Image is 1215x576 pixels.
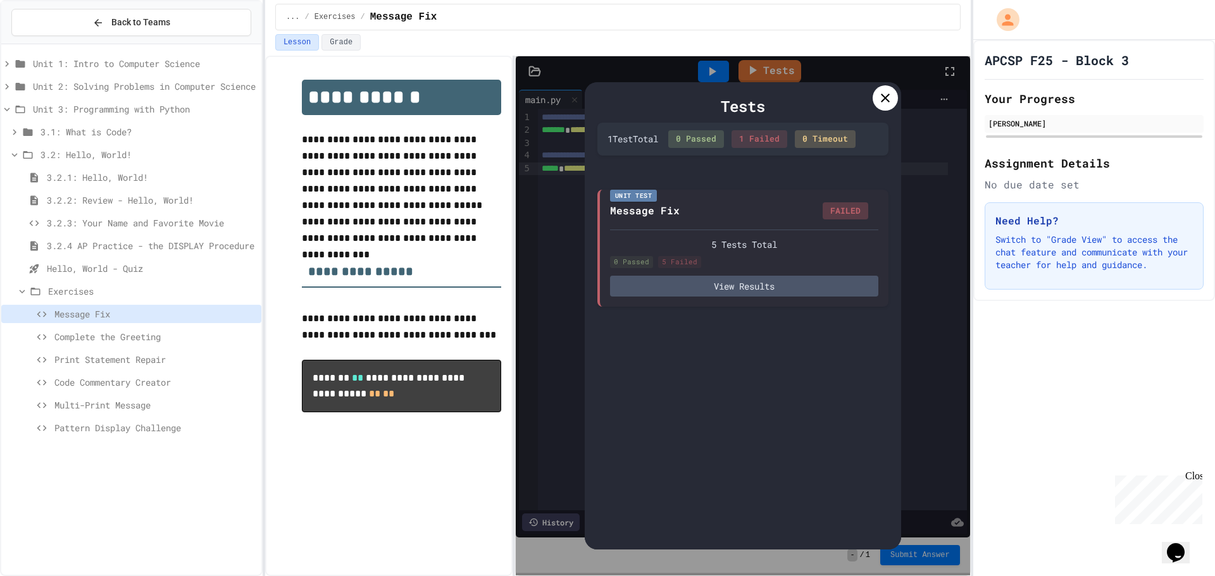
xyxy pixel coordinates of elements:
div: Message Fix [610,203,680,218]
div: My Account [983,5,1023,34]
span: Print Statement Repair [54,353,256,366]
button: Lesson [275,34,319,51]
div: 1 Test Total [607,132,658,145]
button: View Results [610,276,878,297]
span: Unit 3: Programming with Python [33,102,256,116]
span: 3.2.3: Your Name and Favorite Movie [47,216,256,230]
h2: Assignment Details [985,154,1204,172]
div: 0 Passed [610,256,653,268]
span: 3.2: Hello, World! [40,148,256,161]
span: Unit 1: Intro to Computer Science [33,57,256,70]
div: Tests [597,95,888,118]
div: Unit Test [610,190,657,202]
span: 3.2.4 AP Practice - the DISPLAY Procedure [47,239,256,252]
span: / [305,12,309,22]
span: ... [286,12,300,22]
span: Message Fix [54,307,256,321]
p: Switch to "Grade View" to access the chat feature and communicate with your teacher for help and ... [995,233,1193,271]
span: / [361,12,365,22]
button: Back to Teams [11,9,251,36]
div: 1 Failed [732,130,787,148]
span: Code Commentary Creator [54,376,256,389]
div: Chat with us now!Close [5,5,87,80]
h3: Need Help? [995,213,1193,228]
span: Exercises [48,285,256,298]
span: Message Fix [370,9,437,25]
iframe: chat widget [1162,525,1202,563]
h1: APCSP F25 - Block 3 [985,51,1129,69]
div: FAILED [823,202,868,220]
iframe: chat widget [1110,470,1202,524]
span: Multi-Print Message [54,398,256,412]
span: 3.2.1: Hello, World! [47,171,256,184]
span: Pattern Display Challenge [54,421,256,434]
div: 5 Failed [658,256,701,268]
span: 3.1: What is Code? [40,125,256,138]
div: [PERSON_NAME] [988,118,1200,129]
span: Back to Teams [111,16,170,29]
span: Hello, World - Quiz [47,262,256,275]
div: 5 Tests Total [610,238,878,251]
button: Grade [321,34,361,51]
span: 3.2.2: Review - Hello, World! [47,193,256,207]
span: Unit 2: Solving Problems in Computer Science [33,80,256,93]
h2: Your Progress [985,90,1204,107]
span: Exercises [315,12,356,22]
div: 0 Timeout [795,130,856,148]
div: No due date set [985,177,1204,192]
span: Complete the Greeting [54,330,256,343]
div: 0 Passed [668,130,724,148]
